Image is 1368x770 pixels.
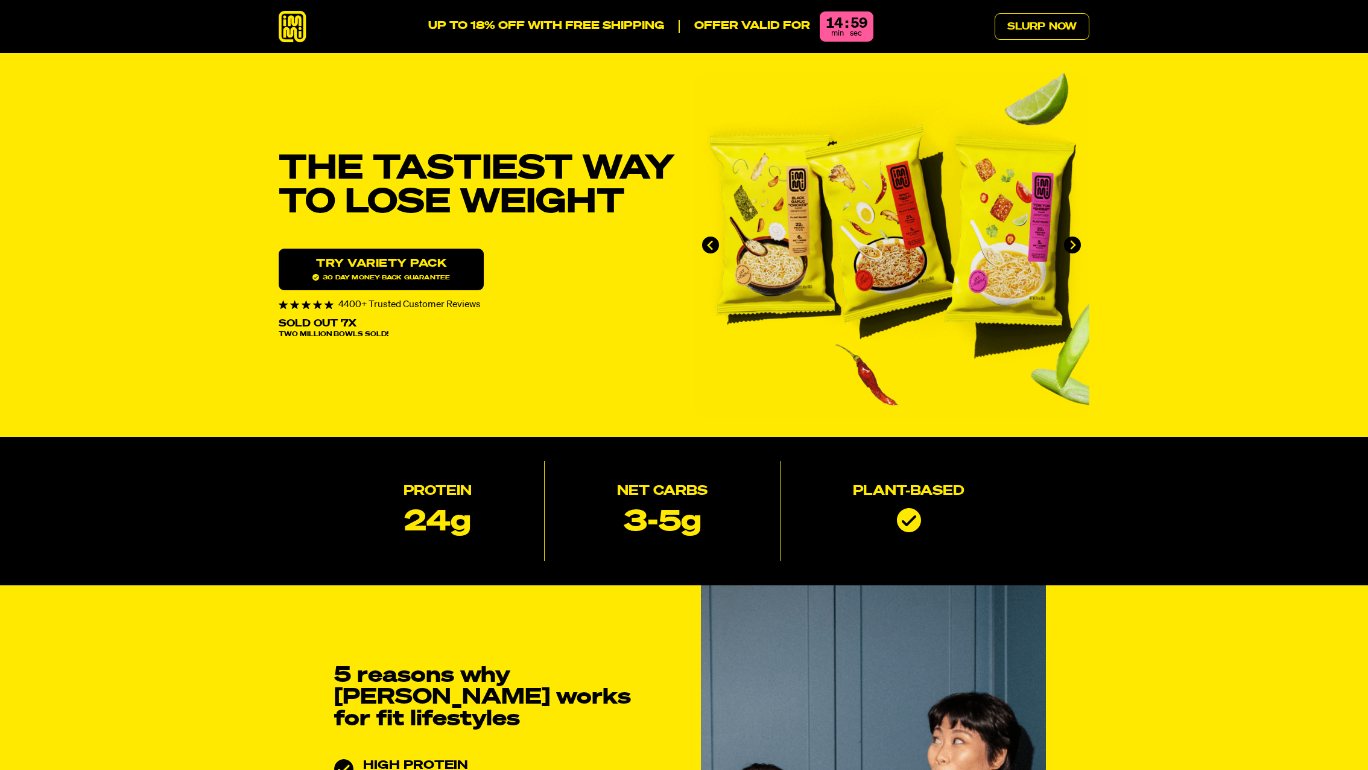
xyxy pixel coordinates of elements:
[404,508,471,537] p: 24g
[850,16,867,31] div: 59
[694,72,1089,418] div: immi slideshow
[845,16,848,31] div: :
[853,485,964,498] h2: Plant-based
[312,274,450,281] span: 30 day money-back guarantee
[679,20,810,33] p: Offer valid for
[831,30,844,37] span: min
[279,331,388,338] span: Two Million Bowls Sold!
[279,152,674,220] h1: THE TASTIEST WAY TO LOSE WEIGHT
[694,72,1089,418] li: 1 of 4
[702,237,719,253] button: Go to last slide
[995,13,1089,40] a: Slurp Now
[279,249,484,290] a: Try variety Pack30 day money-back guarantee
[428,20,664,33] p: UP TO 18% OFF WITH FREE SHIPPING
[624,508,701,537] p: 3-5g
[617,485,708,498] h2: Net Carbs
[279,319,356,329] p: Sold Out 7X
[850,30,862,37] span: sec
[826,16,843,31] div: 14
[1064,237,1081,253] button: Next slide
[279,300,674,310] div: 4400+ Trusted Customer Reviews
[404,485,472,498] h2: Protein
[334,665,636,730] h2: 5 reasons why [PERSON_NAME] works for fit lifestyles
